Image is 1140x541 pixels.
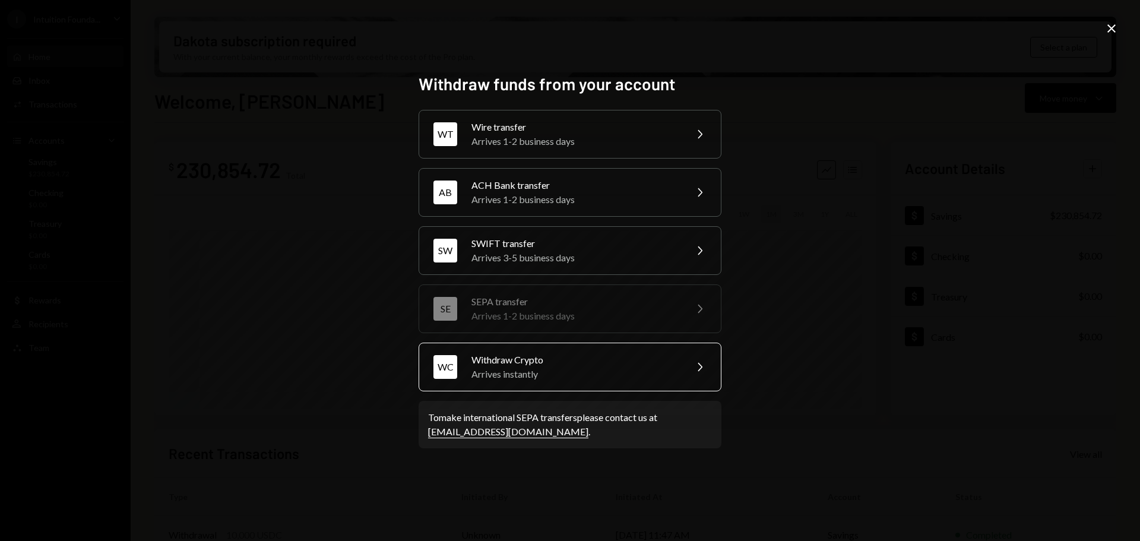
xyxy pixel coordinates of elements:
[428,410,712,439] div: To make international SEPA transfers please contact us at .
[433,239,457,262] div: SW
[419,72,721,96] h2: Withdraw funds from your account
[419,168,721,217] button: ABACH Bank transferArrives 1-2 business days
[433,297,457,321] div: SE
[471,309,678,323] div: Arrives 1-2 business days
[433,181,457,204] div: AB
[471,120,678,134] div: Wire transfer
[419,284,721,333] button: SESEPA transferArrives 1-2 business days
[428,426,588,438] a: [EMAIL_ADDRESS][DOMAIN_NAME]
[471,367,678,381] div: Arrives instantly
[471,251,678,265] div: Arrives 3-5 business days
[471,134,678,148] div: Arrives 1-2 business days
[419,226,721,275] button: SWSWIFT transferArrives 3-5 business days
[433,122,457,146] div: WT
[471,192,678,207] div: Arrives 1-2 business days
[419,110,721,159] button: WTWire transferArrives 1-2 business days
[471,295,678,309] div: SEPA transfer
[471,178,678,192] div: ACH Bank transfer
[471,353,678,367] div: Withdraw Crypto
[419,343,721,391] button: WCWithdraw CryptoArrives instantly
[433,355,457,379] div: WC
[471,236,678,251] div: SWIFT transfer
